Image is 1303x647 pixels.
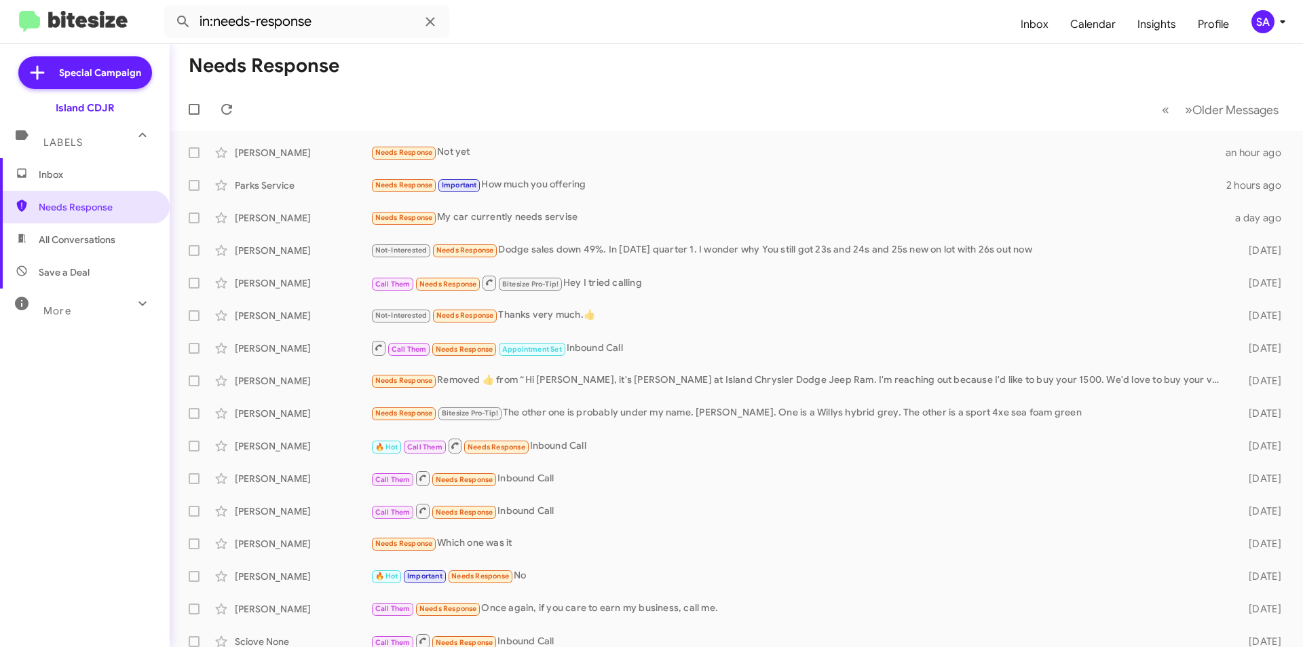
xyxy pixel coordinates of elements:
div: Inbound Call [371,339,1227,356]
div: [DATE] [1227,570,1292,583]
div: My car currently needs servise [371,210,1227,225]
div: a day ago [1227,211,1292,225]
span: Call Them [407,443,442,451]
a: Special Campaign [18,56,152,89]
span: Needs Response [436,638,493,647]
span: Special Campaign [59,66,141,79]
span: Call Them [375,508,411,517]
span: Bitesize Pro-Tip! [502,280,559,289]
span: Needs Response [451,572,509,580]
nav: Page navigation example [1154,96,1287,124]
span: « [1162,101,1169,118]
div: [PERSON_NAME] [235,407,371,420]
span: Not-Interested [375,246,428,255]
span: Needs Response [436,246,494,255]
div: Removed ‌👍‌ from “ Hi [PERSON_NAME], it's [PERSON_NAME] at Island Chrysler Dodge Jeep Ram. I'm re... [371,373,1227,388]
span: Needs Response [375,376,433,385]
div: No [371,568,1227,584]
div: How much you offering [371,177,1226,193]
button: SA [1240,10,1288,33]
div: [DATE] [1227,504,1292,518]
span: Needs Response [419,280,477,289]
a: Profile [1187,5,1240,44]
div: [PERSON_NAME] [235,341,371,355]
div: Inbound Call [371,502,1227,519]
span: 🔥 Hot [375,572,398,580]
div: [PERSON_NAME] [235,537,371,551]
div: [DATE] [1227,309,1292,322]
div: [PERSON_NAME] [235,146,371,160]
div: [DATE] [1227,602,1292,616]
div: SA [1251,10,1274,33]
span: More [43,305,71,317]
div: [PERSON_NAME] [235,211,371,225]
div: Inbound Call [371,470,1227,487]
div: [PERSON_NAME] [235,244,371,257]
div: [PERSON_NAME] [235,309,371,322]
div: [DATE] [1227,244,1292,257]
span: Call Them [375,280,411,289]
div: [PERSON_NAME] [235,602,371,616]
div: Which one was it [371,536,1227,551]
div: Once again, if you care to earn my business, call me. [371,601,1227,616]
span: Needs Response [436,508,493,517]
span: » [1185,101,1192,118]
div: [PERSON_NAME] [235,439,371,453]
button: Next [1177,96,1287,124]
span: Not-Interested [375,311,428,320]
span: All Conversations [39,233,115,246]
div: [DATE] [1227,472,1292,485]
span: Needs Response [468,443,525,451]
a: Insights [1127,5,1187,44]
span: Save a Deal [39,265,90,279]
a: Inbox [1010,5,1059,44]
span: Needs Response [39,200,154,214]
div: Dodge sales down 49%. In [DATE] quarter 1. I wonder why You still got 23s and 24s and 25s new on ... [371,242,1227,258]
div: [DATE] [1227,374,1292,388]
span: Bitesize Pro-Tip! [442,409,498,418]
span: Needs Response [419,604,477,613]
span: 🔥 Hot [375,443,398,451]
span: Needs Response [375,181,433,189]
div: 2 hours ago [1226,179,1292,192]
div: Island CDJR [56,101,115,115]
span: Needs Response [436,345,493,354]
div: Not yet [371,145,1226,160]
span: Labels [43,136,83,149]
span: Needs Response [436,311,494,320]
span: Needs Response [375,409,433,418]
span: Needs Response [436,475,493,484]
span: Call Them [375,604,411,613]
div: [DATE] [1227,537,1292,551]
span: Needs Response [375,539,433,548]
span: Needs Response [375,213,433,222]
span: Call Them [392,345,427,354]
span: Inbox [39,168,154,181]
div: Inbound Call [371,437,1227,454]
span: Needs Response [375,148,433,157]
span: Call Them [375,475,411,484]
div: The other one is probably under my name. [PERSON_NAME]. One is a Willys hybrid grey. The other is... [371,405,1227,421]
div: [PERSON_NAME] [235,504,371,518]
div: Hey I tried calling [371,274,1227,291]
div: an hour ago [1226,146,1292,160]
h1: Needs Response [189,55,339,77]
span: Call Them [375,638,411,647]
span: Important [442,181,477,189]
div: Thanks very much.👍 [371,308,1227,323]
a: Calendar [1059,5,1127,44]
span: Important [407,572,442,580]
div: [PERSON_NAME] [235,276,371,290]
div: [DATE] [1227,439,1292,453]
div: [DATE] [1227,341,1292,355]
div: [DATE] [1227,407,1292,420]
div: [PERSON_NAME] [235,570,371,583]
div: [PERSON_NAME] [235,472,371,485]
span: Older Messages [1192,103,1279,117]
div: [PERSON_NAME] [235,374,371,388]
input: Search [164,5,449,38]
